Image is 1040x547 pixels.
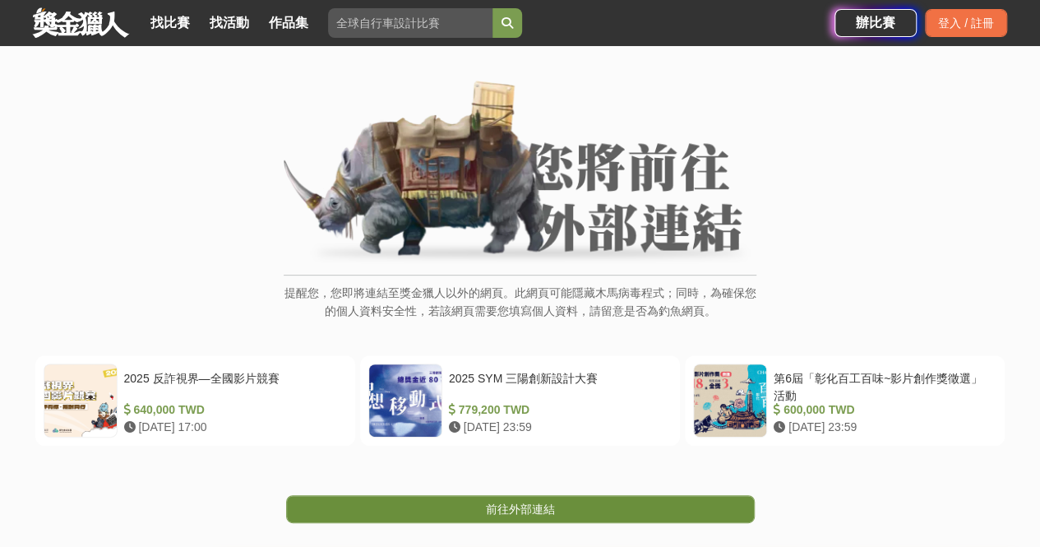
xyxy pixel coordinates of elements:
a: 2025 反詐視界—全國影片競賽 640,000 TWD [DATE] 17:00 [35,355,355,446]
a: 辦比賽 [834,9,917,37]
a: 找比賽 [144,12,196,35]
a: 2025 SYM 三陽創新設計大賽 779,200 TWD [DATE] 23:59 [360,355,680,446]
div: 登入 / 註冊 [925,9,1007,37]
a: 作品集 [262,12,315,35]
div: 2025 反詐視界—全國影片競賽 [124,370,340,401]
div: 640,000 TWD [124,401,340,419]
span: 前往外部連結 [486,503,555,516]
div: 600,000 TWD [774,401,990,419]
div: 2025 SYM 三陽創新設計大賽 [449,370,665,401]
div: [DATE] 23:59 [449,419,665,436]
a: 找活動 [203,12,256,35]
a: 前往外部連結 [286,495,755,523]
input: 全球自行車設計比賽 [328,8,492,38]
p: 提醒您，您即將連結至獎金獵人以外的網頁。此網頁可能隱藏木馬病毒程式；同時，為確保您的個人資料安全性，若該網頁需要您填寫個人資料，請留意是否為釣魚網頁。 [284,284,756,337]
img: External Link Banner [284,81,756,267]
a: 第6屆「彰化百工百味~影片創作獎徵選」活動 600,000 TWD [DATE] 23:59 [685,355,1005,446]
div: [DATE] 23:59 [774,419,990,436]
div: 第6屆「彰化百工百味~影片創作獎徵選」活動 [774,370,990,401]
div: 779,200 TWD [449,401,665,419]
div: [DATE] 17:00 [124,419,340,436]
